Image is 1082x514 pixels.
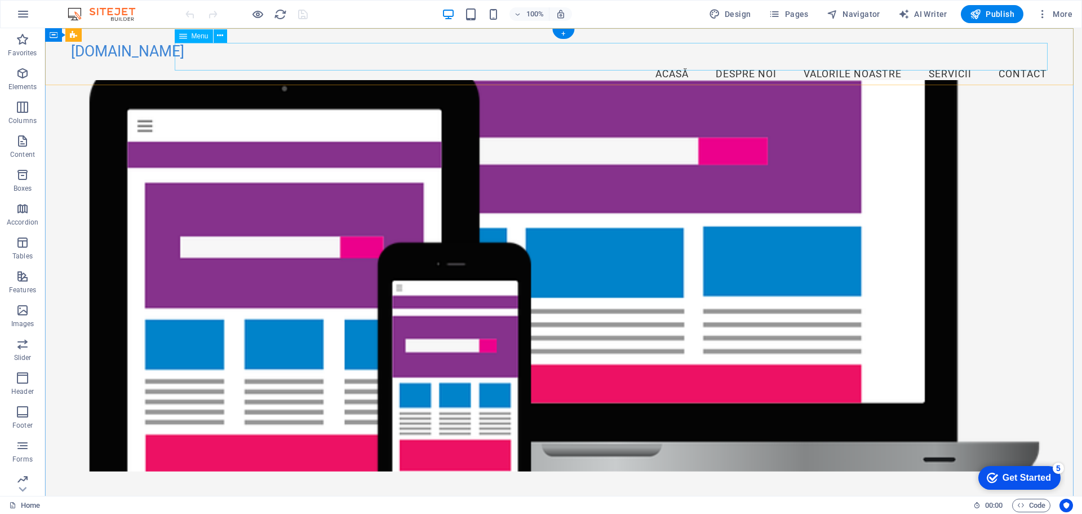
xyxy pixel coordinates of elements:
[65,7,149,21] img: Editor Logo
[827,8,880,20] span: Navigator
[1012,499,1050,512] button: Code
[552,29,574,39] div: +
[9,499,40,512] a: Click to cancel selection. Double-click to open Pages
[192,33,209,39] span: Menu
[12,455,33,464] p: Forms
[9,6,91,29] div: Get Started 5 items remaining, 0% complete
[14,184,32,193] p: Boxes
[704,5,756,23] button: Design
[769,8,808,20] span: Pages
[12,252,33,261] p: Tables
[526,7,544,21] h6: 100%
[973,499,1003,512] h6: Session time
[1059,499,1073,512] button: Usercentrics
[509,7,549,21] button: 100%
[9,285,36,295] p: Features
[7,218,38,227] p: Accordion
[14,353,32,362] p: Slider
[12,421,33,430] p: Footer
[11,319,34,328] p: Images
[961,5,1023,23] button: Publish
[251,7,264,21] button: Click here to leave preview mode and continue editing
[993,501,995,509] span: :
[8,82,37,91] p: Elements
[273,7,287,21] button: reload
[11,387,34,396] p: Header
[822,5,885,23] button: Navigator
[1037,8,1072,20] span: More
[33,12,82,23] div: Get Started
[8,49,37,58] p: Favorites
[898,8,947,20] span: AI Writer
[709,8,751,20] span: Design
[970,8,1014,20] span: Publish
[1032,5,1077,23] button: More
[764,5,813,23] button: Pages
[274,8,287,21] i: Reload page
[556,9,566,19] i: On resize automatically adjust zoom level to fit chosen device.
[83,2,95,14] div: 5
[1017,499,1045,512] span: Code
[8,116,37,125] p: Columns
[985,499,1003,512] span: 00 00
[10,150,35,159] p: Content
[894,5,952,23] button: AI Writer
[704,5,756,23] div: Design (Ctrl+Alt+Y)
